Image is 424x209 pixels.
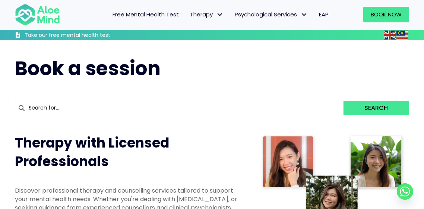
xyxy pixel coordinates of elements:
span: Therapy with Licensed Professionals [15,133,169,171]
span: Psychological Services [235,10,308,18]
span: EAP [319,10,329,18]
span: Therapy [190,10,224,18]
span: Psychological Services: submenu [299,9,310,20]
img: en [384,31,396,39]
span: Book a session [15,55,161,82]
img: ms [396,31,408,39]
a: Take our free mental health test [15,32,137,40]
h3: Take our free mental health test [25,32,137,39]
span: Therapy: submenu [215,9,225,20]
img: Aloe mind Logo [15,3,60,26]
span: Book Now [371,10,402,18]
a: Free Mental Health Test [107,7,184,22]
a: Book Now [363,7,409,22]
a: Whatsapp [397,183,413,200]
nav: Menu [67,7,334,22]
button: Search [344,101,409,115]
a: Psychological ServicesPsychological Services: submenu [229,7,313,22]
input: Search for... [15,101,344,115]
a: English [384,31,396,39]
span: Free Mental Health Test [113,10,179,18]
a: TherapyTherapy: submenu [184,7,229,22]
a: Malay [396,31,409,39]
a: EAP [313,7,334,22]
